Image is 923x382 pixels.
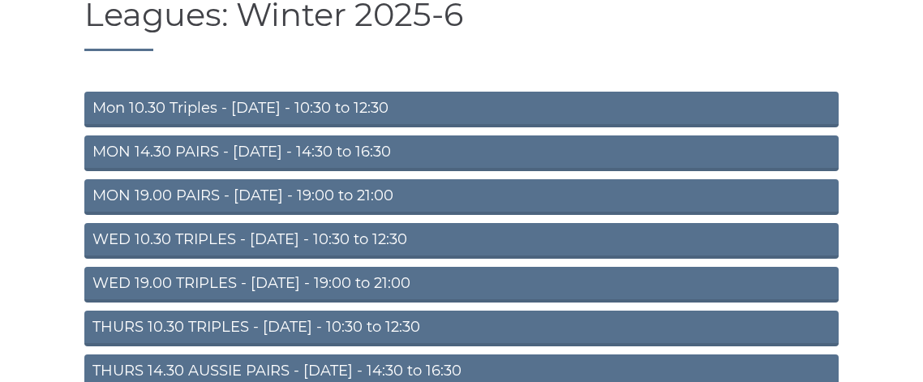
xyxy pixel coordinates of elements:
[84,311,839,346] a: THURS 10.30 TRIPLES - [DATE] - 10:30 to 12:30
[84,223,839,259] a: WED 10.30 TRIPLES - [DATE] - 10:30 to 12:30
[84,179,839,215] a: MON 19.00 PAIRS - [DATE] - 19:00 to 21:00
[84,135,839,171] a: MON 14.30 PAIRS - [DATE] - 14:30 to 16:30
[84,92,839,127] a: Mon 10.30 Triples - [DATE] - 10:30 to 12:30
[84,267,839,303] a: WED 19.00 TRIPLES - [DATE] - 19:00 to 21:00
